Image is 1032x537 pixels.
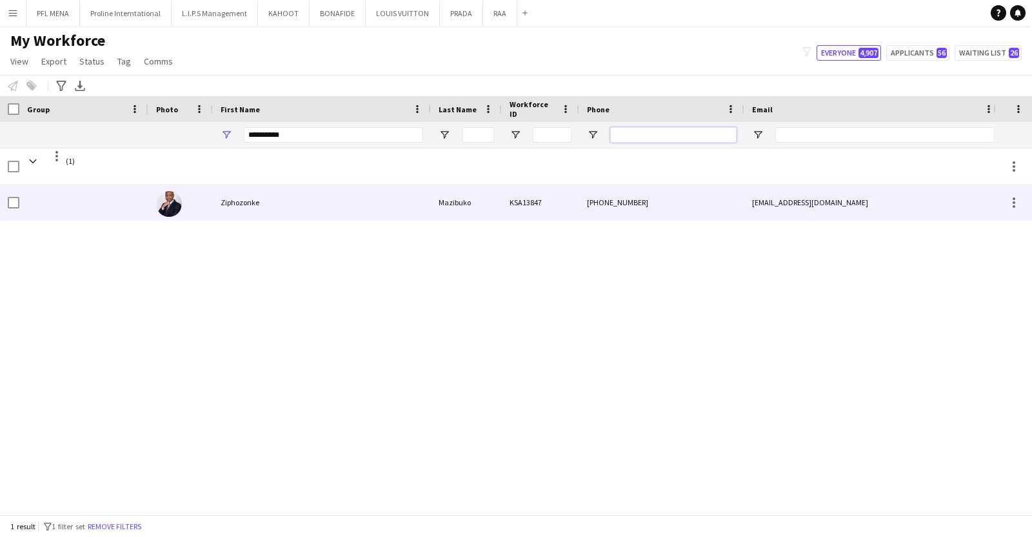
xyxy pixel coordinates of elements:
[502,185,579,220] div: KSA13847
[27,105,50,114] span: Group
[172,1,258,26] button: L.I.P.S Management
[36,53,72,70] a: Export
[579,185,744,220] div: [PHONE_NUMBER]
[587,129,599,141] button: Open Filter Menu
[752,129,764,141] button: Open Filter Menu
[817,45,881,61] button: Everyone4,907
[858,48,878,58] span: 4,907
[85,520,144,534] button: Remove filters
[244,127,423,143] input: First Name Filter Input
[1009,48,1019,58] span: 26
[156,191,182,217] img: Ziphozonke Mazibuko
[221,129,232,141] button: Open Filter Menu
[54,78,69,94] app-action-btn: Advanced filters
[510,99,556,119] span: Workforce ID
[5,53,34,70] a: View
[26,1,80,26] button: PFL MENA
[744,185,1002,220] div: [EMAIL_ADDRESS][DOMAIN_NAME]
[775,127,995,143] input: Email Filter Input
[752,105,773,114] span: Email
[213,185,431,220] div: Ziphozonke
[310,1,366,26] button: BONAFIDE
[937,48,947,58] span: 56
[462,127,494,143] input: Last Name Filter Input
[439,105,477,114] span: Last Name
[886,45,949,61] button: Applicants56
[156,105,178,114] span: Photo
[79,56,104,67] span: Status
[66,148,75,174] span: (1)
[117,56,131,67] span: Tag
[139,53,178,70] a: Comms
[610,127,737,143] input: Phone Filter Input
[74,53,110,70] a: Status
[439,129,450,141] button: Open Filter Menu
[41,56,66,67] span: Export
[440,1,483,26] button: PRADA
[72,78,88,94] app-action-btn: Export XLSX
[112,53,136,70] a: Tag
[431,185,502,220] div: Mazibuko
[144,56,173,67] span: Comms
[587,105,610,114] span: Phone
[80,1,172,26] button: Proline Interntational
[221,105,260,114] span: First Name
[10,56,28,67] span: View
[955,45,1022,61] button: Waiting list26
[366,1,440,26] button: LOUIS VUITTON
[533,127,571,143] input: Workforce ID Filter Input
[10,31,105,50] span: My Workforce
[483,1,517,26] button: RAA
[510,129,521,141] button: Open Filter Menu
[258,1,310,26] button: KAHOOT
[52,522,85,531] span: 1 filter set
